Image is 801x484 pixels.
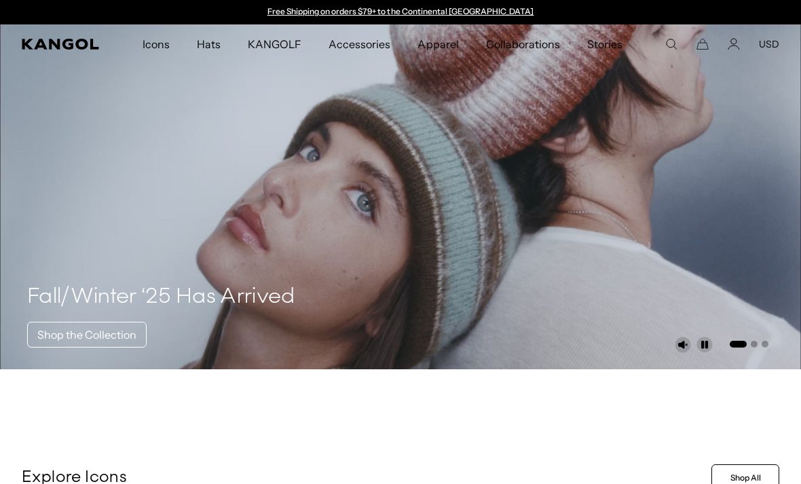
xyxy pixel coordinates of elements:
[329,24,390,64] span: Accessories
[730,341,747,348] button: Go to slide 1
[762,341,768,348] button: Go to slide 3
[197,24,221,64] span: Hats
[183,24,234,64] a: Hats
[751,341,758,348] button: Go to slide 2
[696,38,709,50] button: Cart
[27,322,147,348] a: Shop the Collection
[261,7,540,18] slideshow-component: Announcement bar
[587,24,622,64] span: Stories
[759,38,779,50] button: USD
[129,24,183,64] a: Icons
[472,24,574,64] a: Collaborations
[261,7,540,18] div: 1 of 2
[234,24,315,64] a: KANGOLF
[248,24,301,64] span: KANGOLF
[665,38,677,50] summary: Search here
[728,338,768,349] ul: Select a slide to show
[486,24,560,64] span: Collaborations
[404,24,472,64] a: Apparel
[143,24,170,64] span: Icons
[728,38,740,50] a: Account
[22,39,100,50] a: Kangol
[315,24,404,64] a: Accessories
[675,337,691,353] button: Unmute
[267,6,534,16] a: Free Shipping on orders $79+ to the Continental [GEOGRAPHIC_DATA]
[417,24,458,64] span: Apparel
[27,284,295,311] h4: Fall/Winter ‘25 Has Arrived
[261,7,540,18] div: Announcement
[696,337,713,353] button: Pause
[574,24,636,64] a: Stories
